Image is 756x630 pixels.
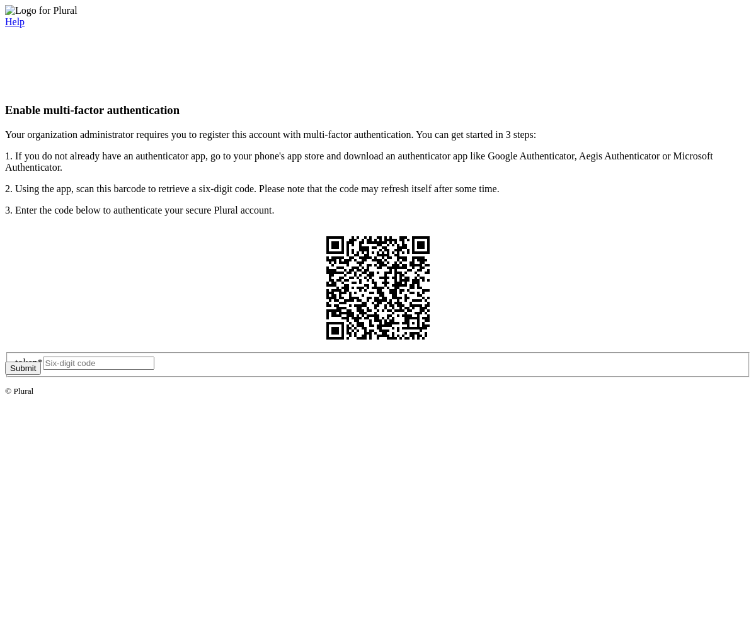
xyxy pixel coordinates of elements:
label: token [15,357,43,368]
p: Your organization administrator requires you to register this account with multi-factor authentic... [5,129,751,140]
h3: Enable multi-factor authentication [5,103,751,117]
img: Logo for Plural [5,5,77,16]
p: 2. Using the app, scan this barcode to retrieve a six-digit code. Please note that the code may r... [5,183,751,195]
a: Help [5,16,25,27]
button: Submit [5,362,41,375]
small: © Plural [5,386,33,396]
p: 1. If you do not already have an authenticator app, go to your phone's app store and download an ... [5,151,751,173]
input: Six-digit code [43,357,154,370]
p: 3. Enter the code below to authenticate your secure Plural account. [5,205,751,216]
img: QR Code [316,226,440,350]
